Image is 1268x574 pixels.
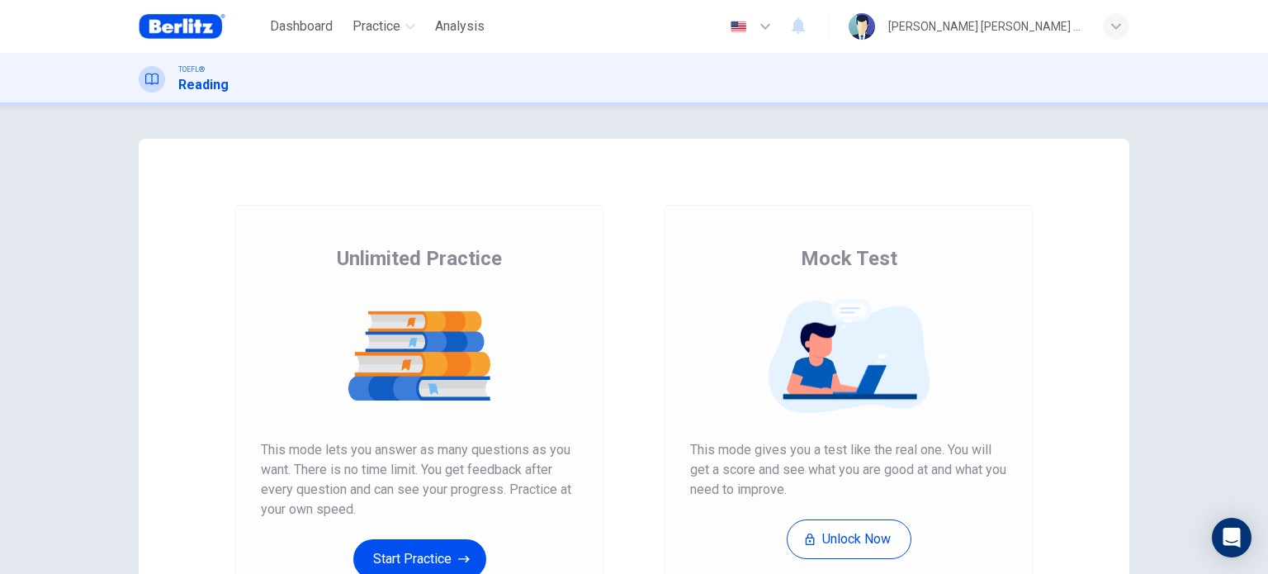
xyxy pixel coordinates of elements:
[690,440,1007,500] span: This mode gives you a test like the real one. You will get a score and see what you are good at a...
[270,17,333,36] span: Dashboard
[263,12,339,41] button: Dashboard
[337,245,502,272] span: Unlimited Practice
[346,12,422,41] button: Practice
[1212,518,1251,557] div: Open Intercom Messenger
[787,519,911,559] button: Unlock Now
[728,21,749,33] img: en
[352,17,400,36] span: Practice
[178,64,205,75] span: TOEFL®
[261,440,578,519] span: This mode lets you answer as many questions as you want. There is no time limit. You get feedback...
[801,245,897,272] span: Mock Test
[435,17,485,36] span: Analysis
[178,75,229,95] h1: Reading
[849,13,875,40] img: Profile picture
[428,12,491,41] button: Analysis
[888,17,1083,36] div: [PERSON_NAME] [PERSON_NAME] [PERSON_NAME]
[139,10,225,43] img: Berlitz Brasil logo
[139,10,263,43] a: Berlitz Brasil logo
